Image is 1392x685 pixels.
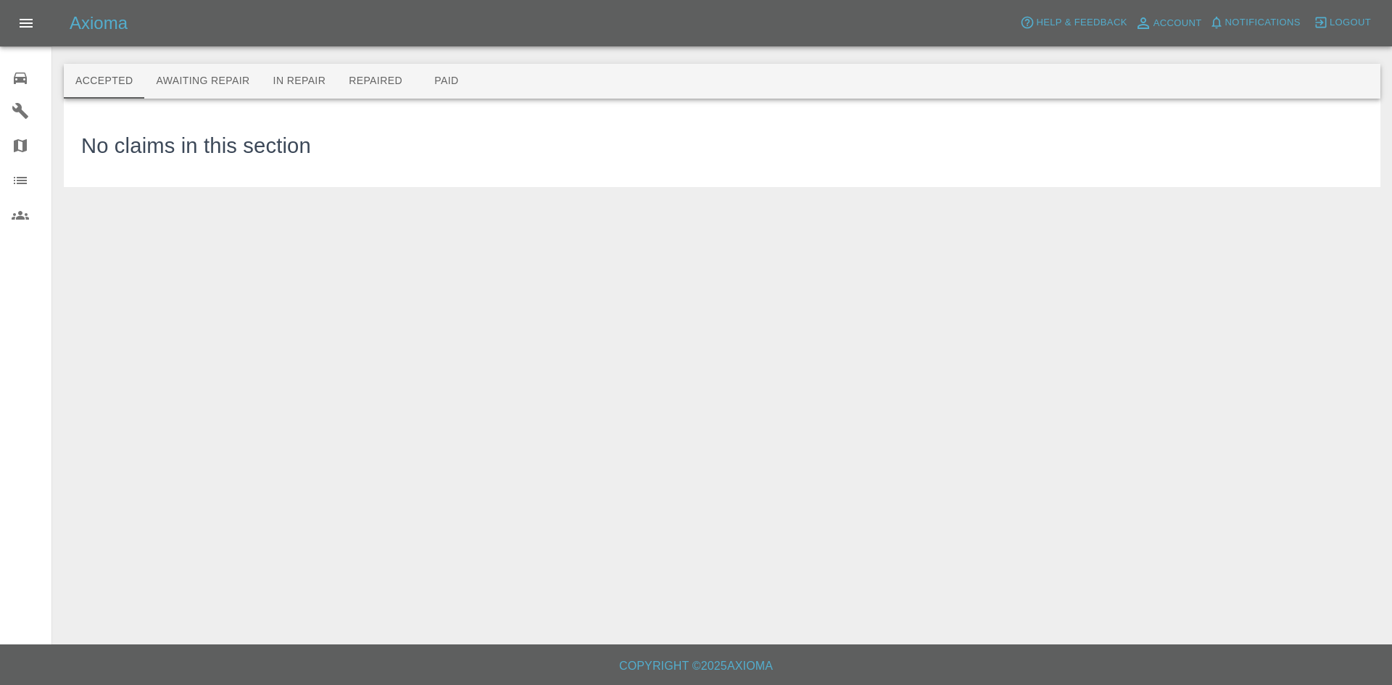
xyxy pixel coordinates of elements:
button: Help & Feedback [1016,12,1130,34]
span: Help & Feedback [1036,14,1127,31]
h3: No claims in this section [81,130,311,162]
button: Open drawer [9,6,43,41]
button: Repaired [337,64,414,99]
span: Logout [1330,14,1371,31]
button: Paid [414,64,479,99]
span: Account [1153,15,1202,32]
a: Account [1131,12,1206,35]
button: Logout [1310,12,1375,34]
h6: Copyright © 2025 Axioma [12,656,1380,676]
h5: Axioma [70,12,128,35]
button: In Repair [262,64,338,99]
span: Notifications [1225,14,1301,31]
button: Notifications [1206,12,1304,34]
button: Accepted [64,64,144,99]
button: Awaiting Repair [144,64,261,99]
